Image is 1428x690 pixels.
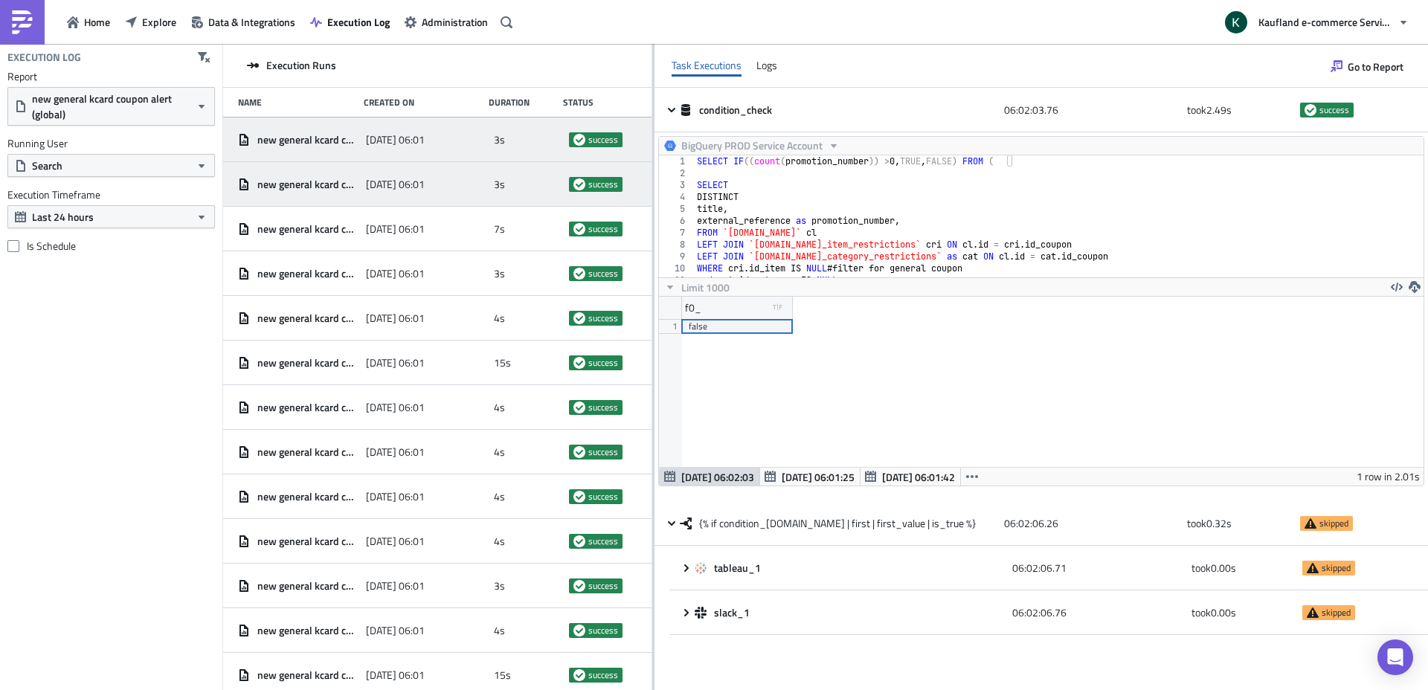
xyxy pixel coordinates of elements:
div: Status [563,97,629,108]
span: success [573,402,585,413]
span: BigQuery PROD Service Account [681,137,823,155]
span: [DATE] 06:01 [366,178,425,191]
span: skipped [1305,517,1316,529]
span: [DATE] 06:01 [366,668,425,682]
span: skipped [1307,562,1319,574]
span: success [573,223,585,235]
span: 3s [494,267,505,280]
span: [DATE] 06:01 [366,579,425,593]
span: slack_1 [714,606,752,619]
div: Open Intercom Messenger [1377,639,1413,675]
span: [DATE] 06:01 [366,401,425,414]
span: success [588,446,618,458]
button: Administration [397,10,495,33]
span: Limit 1000 [681,280,730,295]
span: [DATE] 06:01:42 [882,469,955,485]
span: [DATE] 06:01:25 [782,469,855,485]
div: 06:02:03.76 [1004,97,1180,123]
span: success [588,625,618,636]
button: Go to Report [1323,54,1411,78]
span: success [573,669,585,681]
img: PushMetrics [10,10,34,34]
span: success [573,535,585,547]
span: success [573,357,585,369]
span: [DATE] 06:01 [366,312,425,325]
h4: Execution Log [7,51,81,64]
span: Explore [142,14,176,30]
div: 7 [659,227,695,239]
button: Execution Log [303,10,397,33]
span: new general kcard coupon alert (global) [257,401,358,414]
span: success [573,134,585,146]
span: [DATE] 06:01 [366,445,425,459]
div: 06:02:06.76 [1012,599,1185,626]
button: Data & Integrations [184,10,303,33]
div: Task Executions [672,54,742,77]
span: [DATE] 06:01 [366,490,425,503]
span: [DATE] 06:01 [366,356,425,370]
span: [DATE] 06:01 [366,133,425,146]
span: success [588,535,618,547]
div: 5 [659,203,695,215]
div: 6 [659,215,695,227]
span: new general kcard coupon alert (global) [257,668,358,682]
span: success [588,268,618,280]
span: skipped [1307,607,1319,619]
span: {% if condition_[DOMAIN_NAME] | first | first_value | is_true %} [699,517,976,530]
button: BigQuery PROD Service Account [659,137,845,155]
div: 1 row in 2.01s [1357,468,1420,486]
span: 15s [494,356,511,370]
button: [DATE] 06:02:03 [659,468,760,486]
span: success [573,580,585,592]
button: Home [59,10,118,33]
div: took 2.49 s [1187,97,1293,123]
span: Last 24 hours [32,209,94,225]
span: success [588,134,618,146]
span: new general kcard coupon alert (global) [257,267,358,280]
button: [DATE] 06:01:25 [759,468,861,486]
span: Home [84,14,110,30]
span: tableau_1 [714,561,763,575]
button: Kaufland e-commerce Services GmbH & Co. KG [1216,6,1417,39]
span: Data & Integrations [208,14,295,30]
span: success [588,357,618,369]
div: 8 [659,239,695,251]
span: condition_check [699,103,774,117]
span: success [573,446,585,458]
span: Execution Runs [266,59,336,72]
div: Duration [489,97,555,108]
div: 06:02:06.26 [1004,510,1180,537]
span: success [573,268,585,280]
div: f0_ [685,297,701,319]
span: Kaufland e-commerce Services GmbH & Co. KG [1258,14,1392,30]
span: new general kcard coupon alert (global) [257,535,358,548]
span: new general kcard coupon alert (global) [32,91,190,122]
span: 3s [494,178,505,191]
span: success [588,491,618,503]
div: 3 [659,179,695,191]
span: success [573,312,585,324]
span: success [588,223,618,235]
span: 4s [494,401,505,414]
span: success [588,402,618,413]
span: [DATE] 06:01 [366,624,425,637]
button: Explore [118,10,184,33]
button: new general kcard coupon alert (global) [7,87,215,126]
button: Last 24 hours [7,205,215,228]
button: Search [7,154,215,177]
span: [DATE] 06:01 [366,222,425,236]
span: 3s [494,133,505,146]
div: took 0.00 s [1191,599,1295,626]
span: new general kcard coupon alert (global) [257,624,358,637]
span: 15s [494,668,511,682]
label: Report [7,70,215,83]
span: new general kcard coupon alert (global) [257,579,358,593]
span: Search [32,158,62,173]
span: new general kcard coupon alert (global) [257,356,358,370]
span: skipped [1322,607,1351,619]
span: success [588,312,618,324]
div: 9 [659,251,695,262]
span: 4s [494,535,505,548]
